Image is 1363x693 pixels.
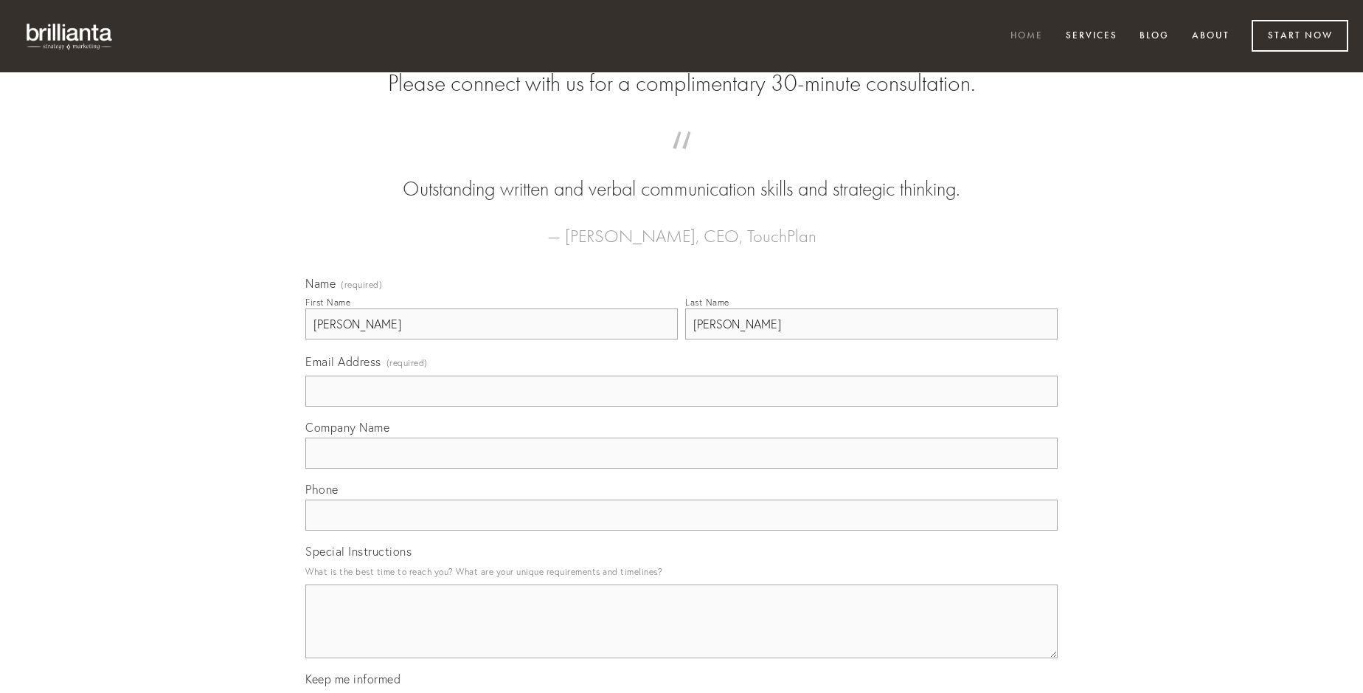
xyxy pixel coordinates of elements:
[685,297,729,308] div: Last Name
[1001,24,1052,49] a: Home
[386,353,428,373] span: (required)
[305,562,1058,582] p: What is the best time to reach you? What are your unique requirements and timelines?
[305,354,381,369] span: Email Address
[1130,24,1179,49] a: Blog
[305,297,350,308] div: First Name
[305,420,389,435] span: Company Name
[305,482,339,497] span: Phone
[329,204,1034,251] figcaption: — [PERSON_NAME], CEO, TouchPlan
[305,69,1058,97] h2: Please connect with us for a complimentary 30-minute consultation.
[305,544,412,559] span: Special Instructions
[329,146,1034,204] blockquote: Outstanding written and verbal communication skills and strategic thinking.
[1056,24,1127,49] a: Services
[341,280,382,289] span: (required)
[305,672,400,686] span: Keep me informed
[1182,24,1239,49] a: About
[305,276,336,291] span: Name
[15,15,125,58] img: brillianta - research, strategy, marketing
[329,146,1034,175] span: “
[1252,20,1348,52] a: Start Now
